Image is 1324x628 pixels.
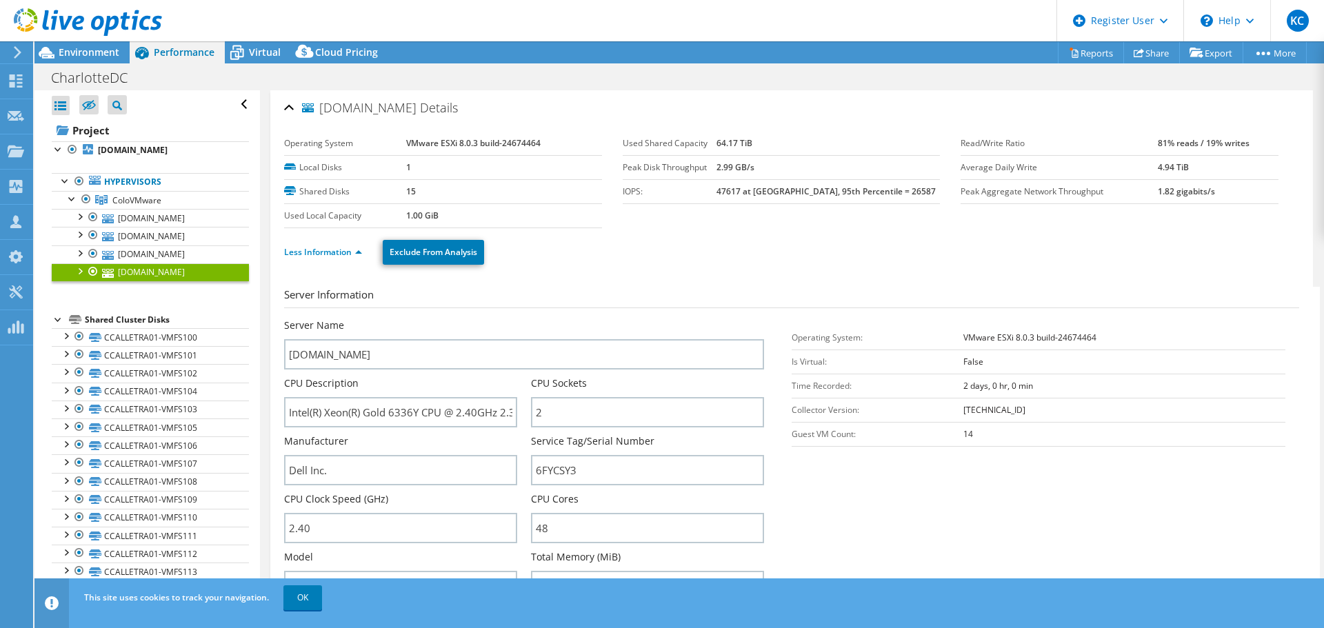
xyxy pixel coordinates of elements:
a: CCALLETRA01-VMFS100 [52,328,249,346]
b: 2.99 GB/s [716,161,754,173]
span: Cloud Pricing [315,45,378,59]
label: Average Daily Write [961,161,1158,174]
label: Total Memory (MiB) [531,550,621,564]
svg: \n [1201,14,1213,27]
td: Guest VM Count: [792,422,963,446]
label: CPU Cores [531,492,579,506]
a: Project [52,119,249,141]
b: 1.00 GiB [406,210,439,221]
b: 81% reads / 19% writes [1158,137,1250,149]
a: CCALLETRA01-VMFS110 [52,509,249,527]
b: VMware ESXi 8.0.3 build-24674464 [963,332,1096,343]
td: Operating System: [792,325,963,350]
label: IOPS: [623,185,716,199]
b: 14 [963,428,973,440]
a: [DOMAIN_NAME] [52,263,249,281]
a: Hypervisors [52,173,249,191]
a: [DOMAIN_NAME] [52,141,249,159]
label: CPU Description [284,376,359,390]
a: Exclude From Analysis [383,240,484,265]
h3: Server Information [284,287,1299,308]
label: Shared Disks [284,185,406,199]
a: [DOMAIN_NAME] [52,245,249,263]
a: CCALLETRA01-VMFS106 [52,436,249,454]
b: [DOMAIN_NAME] [98,144,168,156]
b: 2 days, 0 hr, 0 min [963,380,1033,392]
a: CCALLETRA01-VMFS102 [52,364,249,382]
span: KC [1287,10,1309,32]
span: Details [420,99,458,116]
label: Peak Aggregate Network Throughput [961,185,1158,199]
a: Share [1123,42,1180,63]
span: Environment [59,45,119,59]
b: VMware ESXi 8.0.3 build-24674464 [406,137,541,149]
a: [DOMAIN_NAME] [52,227,249,245]
div: Shared Cluster Disks [85,312,249,328]
b: False [963,356,983,367]
b: 64.17 TiB [716,137,752,149]
a: ColoVMware [52,191,249,209]
b: 4.94 TiB [1158,161,1189,173]
b: 1.82 gigabits/s [1158,185,1215,197]
label: Manufacturer [284,434,348,448]
label: Read/Write Ratio [961,136,1158,150]
label: Service Tag/Serial Number [531,434,654,448]
span: Virtual [249,45,281,59]
a: [DOMAIN_NAME] [52,209,249,227]
td: Collector Version: [792,398,963,422]
a: Export [1179,42,1243,63]
label: CPU Clock Speed (GHz) [284,492,388,506]
label: Local Disks [284,161,406,174]
td: Is Virtual: [792,350,963,374]
b: 47617 at [GEOGRAPHIC_DATA], 95th Percentile = 26587 [716,185,936,197]
span: This site uses cookies to track your navigation. [84,591,269,603]
span: ColoVMware [112,194,161,206]
td: Time Recorded: [792,374,963,398]
label: Server Name [284,318,344,332]
label: Used Local Capacity [284,209,406,223]
b: 1 [406,161,411,173]
a: CCALLETRA01-VMFS109 [52,491,249,509]
span: Performance [154,45,214,59]
a: Reports [1058,42,1124,63]
a: More [1243,42,1307,63]
label: CPU Sockets [531,376,587,390]
a: CCALLETRA01-VMFS112 [52,545,249,563]
a: CCALLETRA01-VMFS111 [52,527,249,545]
b: [TECHNICAL_ID] [963,404,1025,416]
a: CCALLETRA01-VMFS107 [52,454,249,472]
a: CCALLETRA01-VMFS103 [52,401,249,418]
b: 15 [406,185,416,197]
a: CCALLETRA01-VMFS105 [52,418,249,436]
a: CCALLETRA01-VMFS113 [52,563,249,580]
a: CCALLETRA01-VMFS108 [52,473,249,491]
a: OK [283,585,322,610]
label: Used Shared Capacity [623,136,716,150]
a: CCALLETRA01-VMFS104 [52,383,249,401]
span: [DOMAIN_NAME] [302,101,417,115]
label: Model [284,550,313,564]
label: Operating System [284,136,406,150]
a: Less Information [284,246,362,258]
a: CCALLETRA01-VMFS101 [52,346,249,364]
h1: CharlotteDC [45,70,149,85]
label: Peak Disk Throughput [623,161,716,174]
